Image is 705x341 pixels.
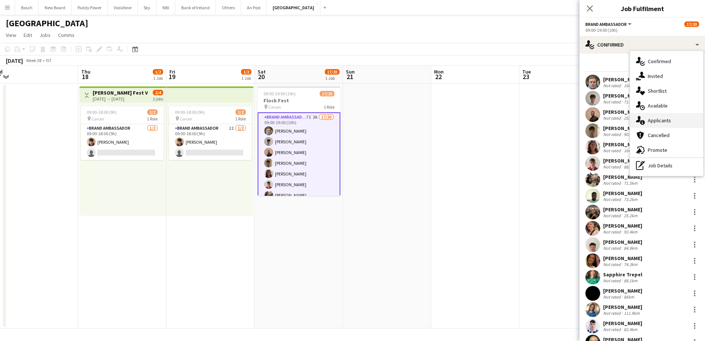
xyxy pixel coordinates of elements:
[622,327,639,332] div: 82.4km
[603,245,622,251] div: Not rated
[603,287,642,294] div: [PERSON_NAME]
[630,143,703,157] div: Promote
[264,91,296,96] span: 09:00-19:00 (10h)
[80,72,90,81] span: 18
[147,116,158,122] span: 1 Role
[603,180,622,186] div: Not rated
[147,109,158,115] span: 1/2
[603,320,642,327] div: [PERSON_NAME]
[24,32,32,38] span: Edit
[603,99,622,105] div: Not rated
[108,0,138,15] button: Vodafone
[622,294,636,300] div: 86km
[622,310,641,316] div: 111.9km
[153,69,163,75] span: 1/2
[258,86,340,196] app-job-card: 09:00-19:00 (10h)17/20Flock Fest Cavan1 RoleBrand Ambassador7I2A17/2009:00-19:00 (10h)[PERSON_NAM...
[46,58,52,63] div: IST
[235,116,246,122] span: 1 Role
[39,0,72,15] button: New Board
[153,75,163,81] div: 1 Job
[180,116,192,122] span: Cavan
[603,148,622,153] div: Not rated
[522,68,531,75] span: Tue
[603,206,642,213] div: [PERSON_NAME]
[622,164,639,170] div: 88.6km
[585,27,699,33] div: 09:00-19:00 (10h)
[55,30,78,40] a: Comms
[603,278,622,283] div: Not rated
[521,72,531,81] span: 23
[580,4,705,13] h3: Job Fulfilment
[72,0,108,15] button: Paddy Power
[580,36,705,54] div: Confirmed
[320,91,334,96] span: 17/20
[39,32,51,38] span: Jobs
[622,245,639,251] div: 84.9km
[603,197,622,202] div: Not rated
[603,262,622,267] div: Not rated
[603,327,622,332] div: Not rated
[169,124,252,160] app-card-role: Brand Ambassador2I1/209:00-18:00 (9h)[PERSON_NAME]
[603,157,642,164] div: [PERSON_NAME]
[622,229,639,235] div: 92.4km
[630,98,703,113] div: Available
[235,109,246,115] span: 1/2
[603,164,622,170] div: Not rated
[603,294,622,300] div: Not rated
[3,30,19,40] a: View
[6,18,88,29] h1: [GEOGRAPHIC_DATA]
[684,21,699,27] span: 17/20
[603,190,642,197] div: [PERSON_NAME]
[630,54,703,69] div: Confirmed
[241,75,251,81] div: 1 Job
[241,0,267,15] button: An Post
[157,0,175,15] button: NBI
[257,72,266,81] span: 20
[630,69,703,83] div: Invited
[603,141,642,148] div: [PERSON_NAME]
[603,239,642,245] div: [PERSON_NAME]
[622,180,639,186] div: 71.5km
[622,197,639,202] div: 73.2km
[6,32,16,38] span: View
[175,109,205,115] span: 09:00-18:00 (9h)
[153,95,163,102] div: 2 jobs
[622,115,639,121] div: 25.1km
[622,213,639,218] div: 25.2km
[21,30,35,40] a: Edit
[346,68,355,75] span: Sun
[81,106,164,160] app-job-card: 09:00-18:00 (9h)1/2 Cavan1 RoleBrand Ambassador1/209:00-18:00 (9h)[PERSON_NAME]
[603,310,622,316] div: Not rated
[6,57,23,64] div: [DATE]
[81,68,90,75] span: Thu
[585,21,627,27] span: Brand Ambassador
[603,255,642,262] div: [PERSON_NAME]
[622,99,639,105] div: 71.3km
[268,104,281,110] span: Cavan
[92,116,104,122] span: Cavan
[216,0,241,15] button: Others
[603,132,622,137] div: Not rated
[169,106,252,160] app-job-card: 09:00-18:00 (9h)1/2 Cavan1 RoleBrand Ambassador2I1/209:00-18:00 (9h)[PERSON_NAME]
[153,90,163,95] span: 2/4
[93,89,148,96] h3: [PERSON_NAME] Fest VAN DRIVER
[603,213,622,218] div: Not rated
[622,83,638,88] div: 164km
[630,83,703,98] div: Shortlist
[603,174,642,180] div: [PERSON_NAME]
[325,75,339,81] div: 1 Job
[622,278,639,283] div: 88.1km
[241,69,251,75] span: 1/2
[87,109,117,115] span: 09:00-18:00 (9h)
[37,30,54,40] a: Jobs
[93,96,148,102] div: [DATE] → [DATE]
[603,109,642,115] div: [PERSON_NAME]
[603,92,642,99] div: [PERSON_NAME]
[345,72,355,81] span: 21
[603,115,622,121] div: Not rated
[138,0,157,15] button: Sky
[58,32,75,38] span: Comms
[24,58,43,63] span: Week 38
